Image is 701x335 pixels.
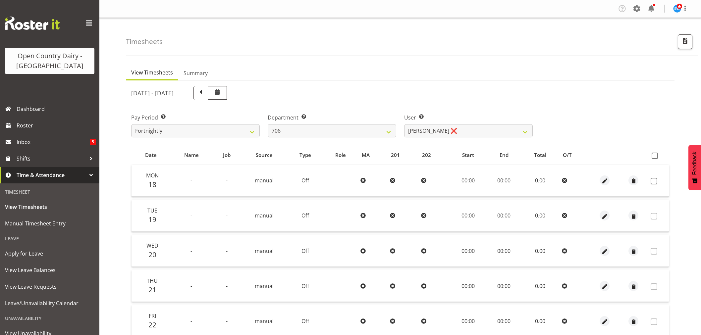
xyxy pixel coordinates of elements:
[90,139,96,145] span: 5
[450,270,486,302] td: 00:00
[521,270,559,302] td: 0.00
[2,311,98,325] div: Unavailability
[5,17,60,30] img: Rosterit website logo
[146,172,159,179] span: Mon
[255,177,274,184] span: manual
[12,51,88,71] div: Open Country Dairy - [GEOGRAPHIC_DATA]
[17,104,96,114] span: Dashboard
[287,200,323,232] td: Off
[226,177,228,184] span: -
[500,151,509,159] span: End
[2,185,98,199] div: Timesheet
[5,298,94,308] span: Leave/Unavailability Calendar
[190,317,192,325] span: -
[486,270,521,302] td: 00:00
[148,250,156,259] span: 20
[226,317,228,325] span: -
[255,247,274,255] span: manual
[5,218,94,228] span: Manual Timesheet Entry
[287,235,323,267] td: Off
[673,5,681,13] img: steve-webb7510.jpg
[2,232,98,245] div: Leave
[226,212,228,219] span: -
[563,151,572,159] span: O/T
[5,249,94,259] span: Apply for Leave
[391,151,400,159] span: 201
[5,202,94,212] span: View Timesheets
[462,151,474,159] span: Start
[692,152,698,175] span: Feedback
[486,165,521,197] td: 00:00
[335,151,346,159] span: Role
[126,38,163,45] h4: Timesheets
[404,114,533,121] label: User
[688,145,701,190] button: Feedback - Show survey
[148,285,156,294] span: 21
[146,242,158,249] span: Wed
[2,262,98,278] a: View Leave Balances
[521,200,559,232] td: 0.00
[17,154,86,164] span: Shifts
[223,151,231,159] span: Job
[17,120,96,130] span: Roster
[5,265,94,275] span: View Leave Balances
[147,277,158,284] span: Thu
[131,89,174,97] h5: [DATE] - [DATE]
[131,69,173,76] span: View Timesheets
[190,247,192,255] span: -
[184,151,199,159] span: Name
[255,282,274,290] span: manual
[148,180,156,189] span: 18
[422,151,431,159] span: 202
[2,278,98,295] a: View Leave Requests
[268,114,396,121] label: Department
[226,247,228,255] span: -
[255,317,274,325] span: manual
[131,114,260,121] label: Pay Period
[17,137,90,147] span: Inbox
[147,207,157,214] span: Tue
[299,151,311,159] span: Type
[149,312,156,319] span: Fri
[450,165,486,197] td: 00:00
[287,165,323,197] td: Off
[148,215,156,224] span: 19
[190,282,192,290] span: -
[287,270,323,302] td: Off
[17,170,86,180] span: Time & Attendance
[184,69,208,77] span: Summary
[678,34,692,49] button: Export CSV
[2,295,98,311] a: Leave/Unavailability Calendar
[521,235,559,267] td: 0.00
[226,282,228,290] span: -
[534,151,546,159] span: Total
[190,212,192,219] span: -
[256,151,273,159] span: Source
[2,199,98,215] a: View Timesheets
[450,235,486,267] td: 00:00
[486,200,521,232] td: 00:00
[2,245,98,262] a: Apply for Leave
[362,151,370,159] span: MA
[145,151,157,159] span: Date
[486,235,521,267] td: 00:00
[2,215,98,232] a: Manual Timesheet Entry
[450,200,486,232] td: 00:00
[255,212,274,219] span: manual
[190,177,192,184] span: -
[148,320,156,329] span: 22
[5,282,94,292] span: View Leave Requests
[521,165,559,197] td: 0.00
